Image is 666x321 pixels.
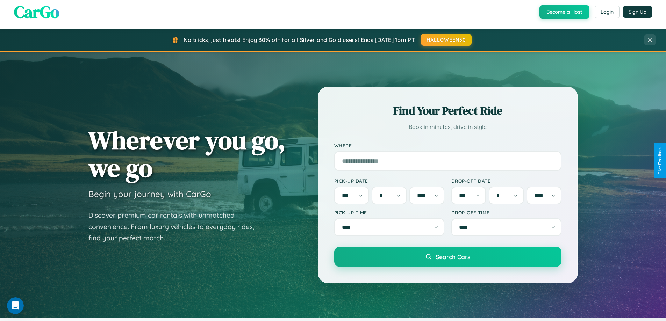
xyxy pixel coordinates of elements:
label: Drop-off Time [451,210,561,216]
label: Pick-up Date [334,178,444,184]
h3: Begin your journey with CarGo [88,189,211,199]
label: Pick-up Time [334,210,444,216]
iframe: Intercom live chat [7,297,24,314]
p: Book in minutes, drive in style [334,122,561,132]
div: Give Feedback [658,146,663,175]
label: Where [334,143,561,148]
h1: Wherever you go, we go [88,126,286,182]
button: Search Cars [334,247,561,267]
label: Drop-off Date [451,178,561,184]
button: Sign Up [623,6,652,18]
span: Search Cars [436,253,470,261]
span: No tricks, just treats! Enjoy 30% off for all Silver and Gold users! Ends [DATE] 1pm PT. [184,36,416,43]
button: Become a Host [539,5,589,19]
span: CarGo [14,0,59,23]
p: Discover premium car rentals with unmatched convenience. From luxury vehicles to everyday rides, ... [88,210,263,244]
button: Login [595,6,620,18]
h2: Find Your Perfect Ride [334,103,561,118]
button: HALLOWEEN30 [421,34,472,46]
